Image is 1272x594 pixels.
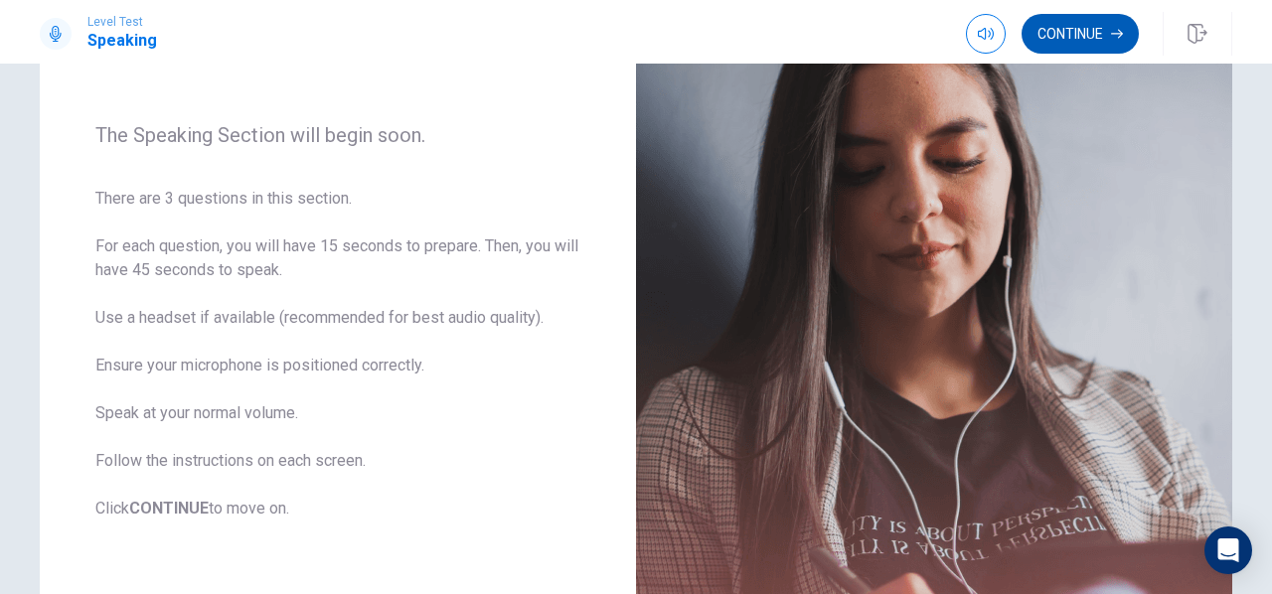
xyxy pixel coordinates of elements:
[95,187,580,520] span: There are 3 questions in this section. For each question, you will have 15 seconds to prepare. Th...
[87,15,157,29] span: Level Test
[129,499,209,518] b: CONTINUE
[87,29,157,53] h1: Speaking
[1022,14,1139,54] button: Continue
[1204,526,1252,574] div: Open Intercom Messenger
[95,123,580,147] span: The Speaking Section will begin soon.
